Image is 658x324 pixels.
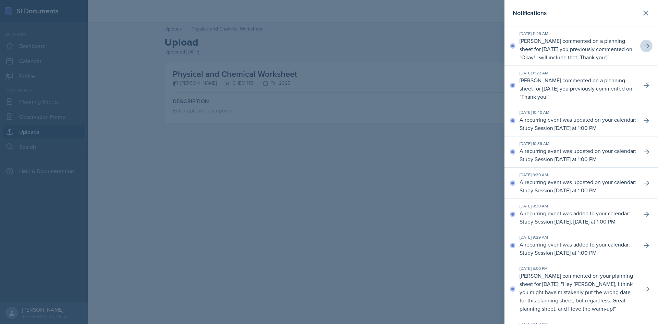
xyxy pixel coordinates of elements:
div: [DATE] 11:29 AM [520,31,636,37]
p: [PERSON_NAME] commented on your planning sheet for [DATE]: " " [520,272,636,313]
div: [DATE] 11:22 AM [520,70,636,76]
p: A recurring event was added to your calendar: Study Session [DATE] at 1:00 PM [520,240,636,257]
p: Okay! I will include that. Thank you:) [521,53,608,61]
p: A recurring event was updated on your calendar: Study Session [DATE] at 1:00 PM [520,178,636,194]
p: [PERSON_NAME] commented on a planning sheet for [DATE] you previously commented on: " " [520,76,636,101]
p: Thank you! [521,93,548,100]
div: [DATE] 10:38 AM [520,141,636,147]
div: [DATE] 10:40 AM [520,109,636,116]
p: A recurring event was added to your calendar: Study Session [DATE], [DATE] at 1:00 PM [520,209,636,226]
div: [DATE] 9:30 AM [520,172,636,178]
p: Hey [PERSON_NAME], I think you might have mistakenly put the wrong date for this planning sheet, ... [520,280,633,312]
div: [DATE] 9:30 AM [520,203,636,209]
p: A recurring event was updated on your calendar: Study Session [DATE] at 1:00 PM [520,116,636,132]
h2: Notifications [513,8,547,18]
div: [DATE] 5:00 PM [520,265,636,272]
div: [DATE] 9:29 AM [520,234,636,240]
p: A recurring event was updated on your calendar: Study Session [DATE] at 1:00 PM [520,147,636,163]
p: [PERSON_NAME] commented on a planning sheet for [DATE] you previously commented on: " " [520,37,636,61]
